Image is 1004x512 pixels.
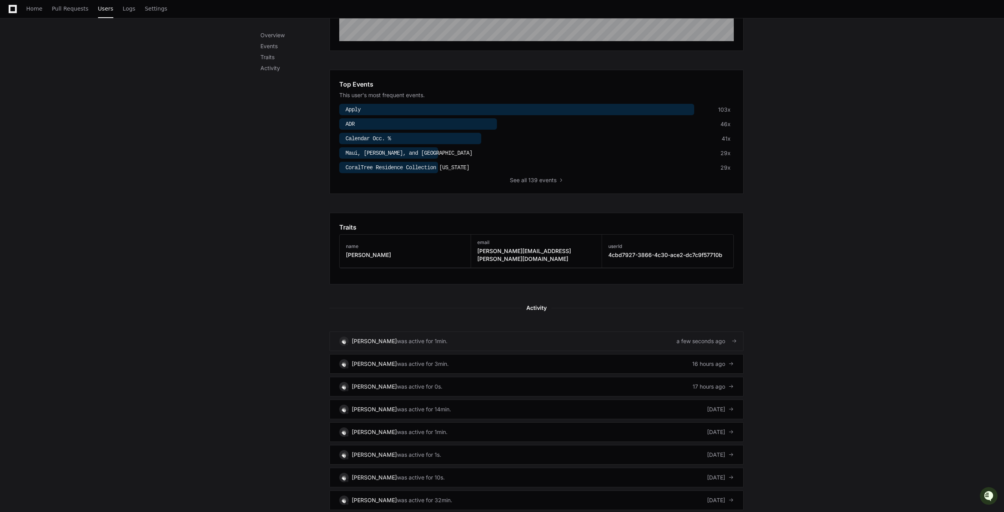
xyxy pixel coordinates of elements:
[340,360,347,367] img: 7.svg
[340,428,347,436] img: 7.svg
[397,451,441,459] div: was active for 1s.
[397,428,447,436] div: was active for 1min.
[720,149,731,157] div: 29x
[722,135,731,143] div: 41x
[329,331,744,351] a: [PERSON_NAME]was active for 1min.a few seconds ago
[720,120,731,128] div: 46x
[346,136,391,142] span: Calendar Occ. %
[720,164,731,172] div: 29x
[521,176,557,184] span: all 139 events
[397,337,447,345] div: was active for 1min.
[123,6,135,11] span: Logs
[477,239,596,246] h3: email
[346,165,469,171] span: CoralTree Residence Collection [US_STATE]
[352,383,397,391] div: [PERSON_NAME]
[346,121,355,127] span: ADR
[260,53,329,61] p: Traits
[510,176,564,184] button: Seeall 139 events
[8,58,22,72] img: 1756235613930-3d25f9e4-fa56-45dd-b3ad-e072dfbd1548
[340,337,347,345] img: 7.svg
[346,107,361,113] span: Apply
[707,428,734,436] div: [DATE]
[352,405,397,413] div: [PERSON_NAME]
[133,61,143,70] button: Start new chat
[329,422,744,442] a: [PERSON_NAME]was active for 1min.[DATE]
[352,337,397,345] div: [PERSON_NAME]
[260,42,329,50] p: Events
[340,383,347,390] img: 7.svg
[340,405,347,413] img: 7.svg
[340,474,347,481] img: 7.svg
[340,451,347,458] img: 7.svg
[707,496,734,504] div: [DATE]
[260,64,329,72] p: Activity
[329,354,744,374] a: [PERSON_NAME]was active for 3min.16 hours ago
[339,223,734,232] app-pz-page-link-header: Traits
[26,6,42,11] span: Home
[27,66,99,72] div: We're available if you need us!
[522,303,551,313] span: Activity
[397,474,445,481] div: was active for 10s.
[346,150,472,156] span: Maui, [PERSON_NAME], and [GEOGRAPHIC_DATA]
[339,80,373,89] h1: Top Events
[397,405,451,413] div: was active for 14min.
[352,451,397,459] div: [PERSON_NAME]
[477,247,596,263] h3: [PERSON_NAME][EMAIL_ADDRESS][PERSON_NAME][DOMAIN_NAME]
[145,6,167,11] span: Settings
[329,445,744,465] a: [PERSON_NAME]was active for 1s.[DATE]
[55,82,95,88] a: Powered byPylon
[352,474,397,481] div: [PERSON_NAME]
[692,360,734,368] div: 16 hours ago
[329,468,744,487] a: [PERSON_NAME]was active for 10s.[DATE]
[718,106,731,114] div: 103x
[339,223,356,232] h1: Traits
[346,243,391,250] h3: name
[329,400,744,419] a: [PERSON_NAME]was active for 14min.[DATE]
[608,251,722,259] h3: 4cbd7927-3866-4c30-ace2-dc7c9f57710b
[329,490,744,510] a: [PERSON_NAME]was active for 32min.[DATE]
[397,383,442,391] div: was active for 0s.
[707,474,734,481] div: [DATE]
[397,496,452,504] div: was active for 32min.
[608,243,722,250] h3: userId
[677,337,734,345] div: a few seconds ago
[510,176,520,184] span: See
[260,31,329,39] p: Overview
[979,486,1000,507] iframe: Open customer support
[8,8,24,24] img: PlayerZero
[339,91,734,99] div: This user's most frequent events.
[329,377,744,396] a: [PERSON_NAME]was active for 0s.17 hours ago
[346,251,391,259] h3: [PERSON_NAME]
[352,428,397,436] div: [PERSON_NAME]
[707,405,734,413] div: [DATE]
[352,496,397,504] div: [PERSON_NAME]
[707,451,734,459] div: [DATE]
[8,31,143,44] div: Welcome
[52,6,88,11] span: Pull Requests
[27,58,129,66] div: Start new chat
[340,496,347,504] img: 7.svg
[352,360,397,368] div: [PERSON_NAME]
[78,82,95,88] span: Pylon
[397,360,449,368] div: was active for 3min.
[98,6,113,11] span: Users
[693,383,734,391] div: 17 hours ago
